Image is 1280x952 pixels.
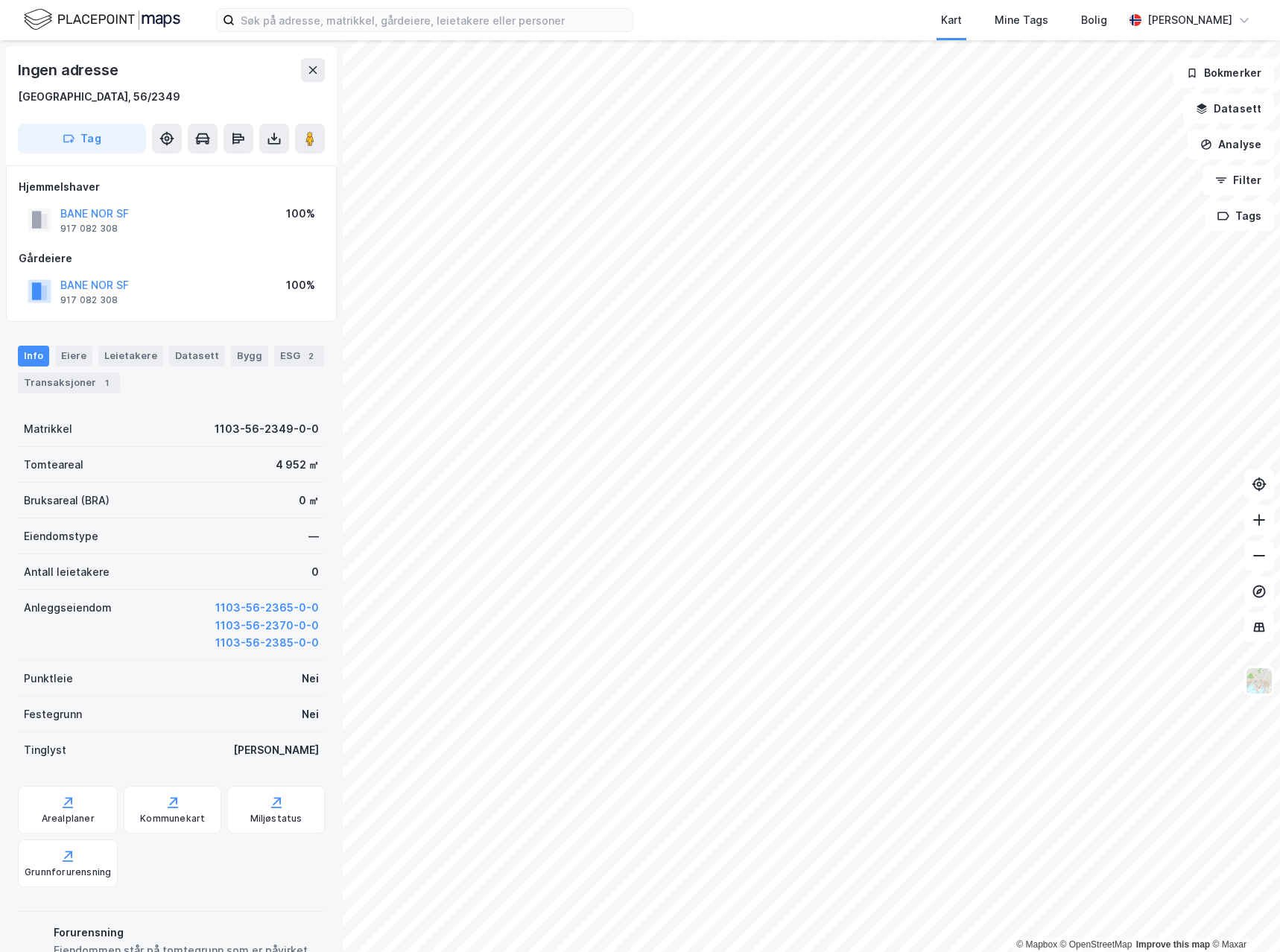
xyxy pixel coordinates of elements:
button: Tags [1205,201,1274,231]
a: OpenStreetMap [1060,939,1132,950]
div: 100% [286,276,315,294]
button: 1103-56-2365-0-0 [215,599,319,617]
button: 1103-56-2370-0-0 [215,617,319,635]
img: Z [1245,667,1273,695]
button: Tag [18,124,146,153]
div: ESG [274,346,324,366]
div: [PERSON_NAME] [1147,11,1232,29]
div: Gårdeiere [19,250,324,267]
div: — [308,527,319,545]
div: Arealplaner [42,813,95,825]
div: Forurensning [54,924,319,942]
div: 0 ㎡ [299,492,319,510]
div: Festegrunn [24,705,82,723]
div: Hjemmelshaver [19,178,324,196]
div: [GEOGRAPHIC_DATA], 56/2349 [18,88,180,106]
div: Kart [941,11,962,29]
a: Mapbox [1016,939,1057,950]
button: Analyse [1188,130,1274,159]
div: Transaksjoner [18,372,120,393]
button: Datasett [1183,94,1274,124]
div: 917 082 308 [60,294,118,306]
div: Eiendomstype [24,527,98,545]
div: Mine Tags [995,11,1048,29]
a: Improve this map [1136,939,1210,950]
iframe: Chat Widget [1205,880,1280,952]
div: 100% [286,205,315,223]
button: Filter [1203,165,1274,195]
div: [PERSON_NAME] [233,741,319,759]
input: Søk på adresse, matrikkel, gårdeiere, leietakere eller personer [235,9,633,31]
div: Tomteareal [24,456,83,474]
div: Bolig [1081,11,1107,29]
div: Ingen adresse [18,58,121,82]
div: Nei [302,670,319,688]
div: 0 [311,563,319,581]
div: Bruksareal (BRA) [24,492,110,510]
div: 2 [303,349,318,364]
img: logo.f888ab2527a4732fd821a326f86c7f29.svg [24,7,180,33]
div: Kontrollprogram for chat [1205,880,1280,952]
div: Leietakere [98,346,163,366]
div: Miljøstatus [250,813,302,825]
div: Anleggseiendom [24,599,112,617]
div: Matrikkel [24,420,72,438]
div: Eiere [55,346,92,366]
div: Grunnforurensning [25,866,111,878]
div: Punktleie [24,670,73,688]
button: 1103-56-2385-0-0 [215,634,319,652]
div: Info [18,346,49,366]
div: 917 082 308 [60,223,118,235]
div: Tinglyst [24,741,66,759]
div: Nei [302,705,319,723]
div: Datasett [169,346,225,366]
div: 1 [99,375,114,390]
div: 4 952 ㎡ [276,456,319,474]
div: 1103-56-2349-0-0 [215,420,319,438]
div: Antall leietakere [24,563,110,581]
div: Bygg [231,346,268,366]
div: Kommunekart [140,813,205,825]
button: Bokmerker [1173,58,1274,88]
